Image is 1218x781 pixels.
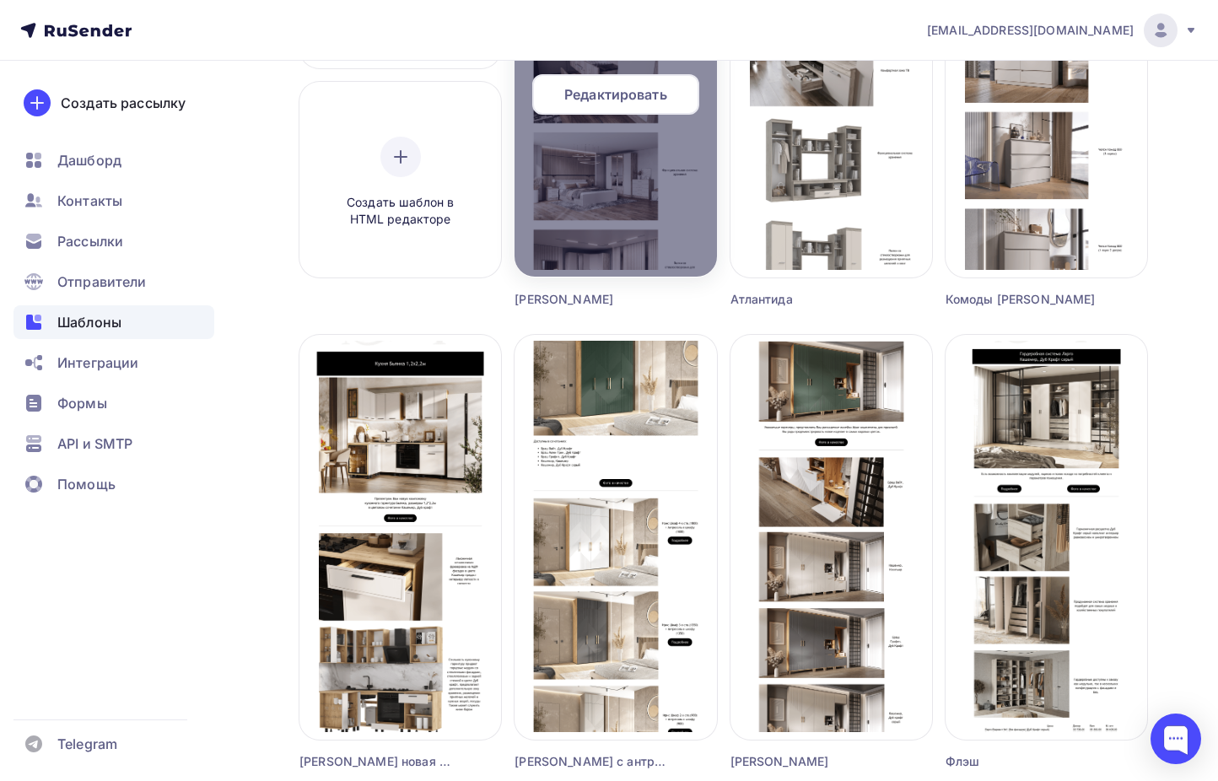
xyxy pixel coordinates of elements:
div: [PERSON_NAME] с антресолями [515,753,666,770]
span: API и SMTP [57,434,132,454]
a: Контакты [13,184,214,218]
span: Рассылки [57,231,123,251]
div: [PERSON_NAME] [730,753,881,770]
div: Комоды [PERSON_NAME] [946,291,1097,308]
span: Шаблоны [57,312,121,332]
a: Формы [13,386,214,420]
span: Формы [57,393,107,413]
span: Отправители [57,272,147,292]
span: Помощь [57,474,116,494]
div: [PERSON_NAME] [515,291,666,308]
span: Дашборд [57,150,121,170]
a: Отправители [13,265,214,299]
span: Telegram [57,734,117,754]
span: Интеграции [57,353,138,373]
span: Создать шаблон в HTML редакторе [321,194,481,229]
a: [EMAIL_ADDRESS][DOMAIN_NAME] [927,13,1198,47]
div: Создать рассылку [61,93,186,113]
a: Дашборд [13,143,214,177]
a: Рассылки [13,224,214,258]
div: Атлантида [730,291,881,308]
a: Шаблоны [13,305,214,339]
span: [EMAIL_ADDRESS][DOMAIN_NAME] [927,22,1134,39]
div: Флэш [946,753,1097,770]
div: [PERSON_NAME] новая комп [299,753,450,770]
span: Контакты [57,191,122,211]
span: Редактировать [564,84,667,105]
